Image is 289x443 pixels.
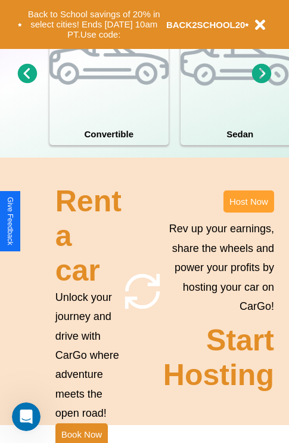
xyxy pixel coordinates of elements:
div: Give Feedback [6,197,14,245]
h4: Convertible [49,123,169,145]
button: Host Now [223,190,274,213]
p: Unlock your journey and drive with CarGo where adventure meets the open road! [55,288,122,423]
p: Rev up your earnings, share the wheels and power your profits by hosting your car on CarGo! [163,219,274,316]
h2: Start Hosting [163,323,274,392]
b: BACK2SCHOOL20 [166,20,246,30]
button: Back to School savings of 20% in select cities! Ends [DATE] 10am PT.Use code: [22,6,166,43]
iframe: Intercom live chat [12,402,41,431]
h2: Rent a car [55,184,122,288]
